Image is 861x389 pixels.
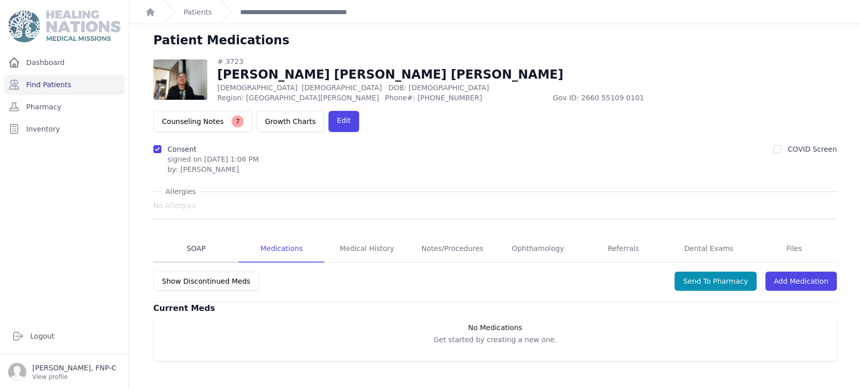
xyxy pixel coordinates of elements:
a: Patients [184,7,212,17]
button: Send To Pharmacy [674,272,757,291]
p: Get started by creating a new one. [157,335,833,345]
span: DOB: [DEMOGRAPHIC_DATA] [388,84,489,92]
a: Ophthamology [495,235,581,263]
a: Find Patients [4,75,125,95]
h1: [PERSON_NAME] [PERSON_NAME] [PERSON_NAME] [217,67,721,83]
div: # 3723 [217,56,721,67]
label: COVID Screen [787,145,837,153]
a: SOAP [153,235,239,263]
p: [PERSON_NAME], FNP-C [32,363,117,373]
span: [DEMOGRAPHIC_DATA] [302,84,382,92]
a: Referrals [581,235,666,263]
nav: Tabs [153,235,837,263]
p: [DEMOGRAPHIC_DATA] [217,83,721,93]
a: Notes/Procedures [410,235,495,263]
img: wNbbKe5J7o2HQAAACV0RVh0ZGF0ZTpjcmVhdGUAMjAyNS0wNi0yMFQxNzowNjowNSswMDowMLGvsigAAAAldEVYdGRhdGU6bW... [153,59,207,100]
p: signed on [DATE] 1:06 PM [167,154,259,164]
a: Pharmacy [4,97,125,117]
a: Dental Exams [666,235,751,263]
span: 7 [232,115,244,127]
span: Allergies [161,186,200,197]
h1: Patient Medications [153,32,290,48]
button: Show Discontinued Meds [153,272,259,291]
img: Medical Missions EMR [8,10,120,42]
h3: No Medications [157,322,833,333]
a: Add Medication [765,272,837,291]
span: Region: [GEOGRAPHIC_DATA][PERSON_NAME] [217,93,379,103]
span: Phone#: [PHONE_NUMBER] [385,93,547,103]
span: Gov ID: 2660 55109 0101 [553,93,721,103]
a: Files [752,235,837,263]
a: Medical History [324,235,410,263]
p: View profile [32,373,117,381]
h3: Current Meds [153,302,837,314]
a: Dashboard [4,52,125,73]
button: Counseling Notes7 [153,111,252,132]
a: Growth Charts [256,111,324,132]
label: Consent [167,145,196,153]
a: Medications [239,235,324,263]
a: [PERSON_NAME], FNP-C View profile [8,363,121,381]
span: No Allergies [153,201,196,211]
div: by: [PERSON_NAME] [167,164,259,174]
a: Inventory [4,119,125,139]
a: Logout [8,326,121,346]
a: Edit [328,111,359,132]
